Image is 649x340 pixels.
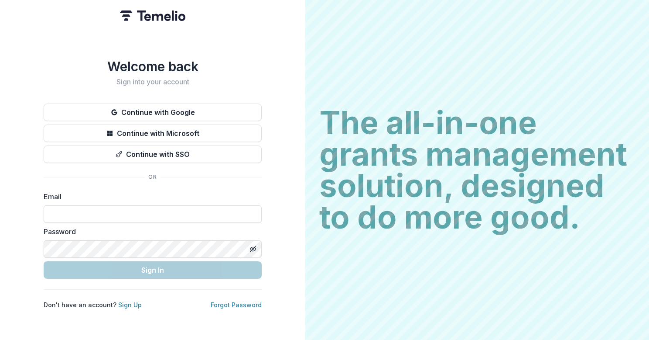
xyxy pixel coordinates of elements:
button: Continue with Google [44,104,262,121]
label: Email [44,191,256,202]
a: Sign Up [118,301,142,309]
button: Continue with Microsoft [44,125,262,142]
h2: Sign into your account [44,78,262,86]
img: Temelio [120,10,185,21]
label: Password [44,226,256,237]
h1: Welcome back [44,59,262,74]
button: Continue with SSO [44,146,262,163]
button: Toggle password visibility [246,242,260,256]
a: Forgot Password [211,301,262,309]
p: Don't have an account? [44,300,142,309]
button: Sign In [44,261,262,279]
